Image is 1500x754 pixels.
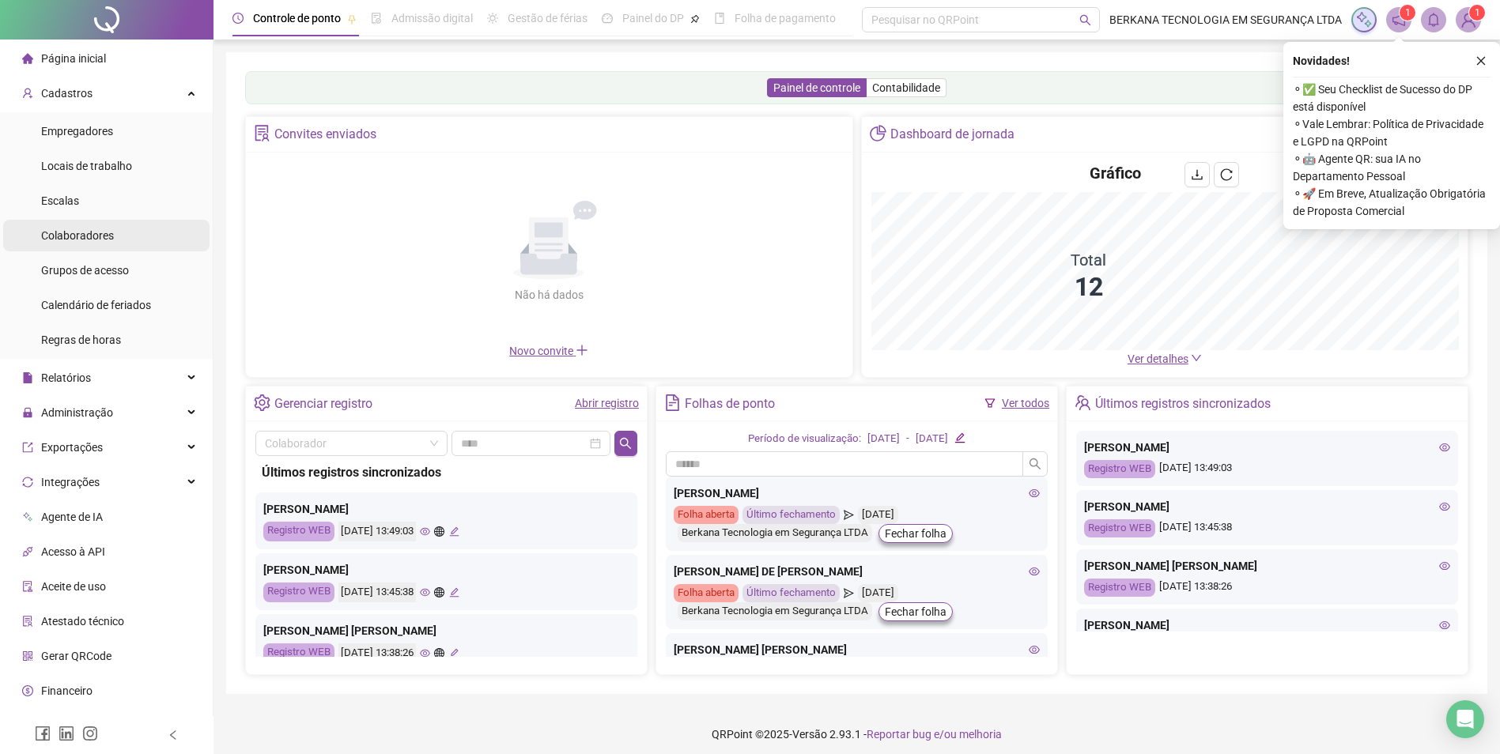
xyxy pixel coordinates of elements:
div: [DATE] 13:38:26 [1084,579,1450,597]
span: close [1475,55,1487,66]
span: down [1191,352,1202,364]
span: ⚬ 🤖 Agente QR: sua IA no Departamento Pessoal [1293,150,1491,185]
div: Berkana Tecnologia em Segurança LTDA [678,524,872,542]
div: [PERSON_NAME] [1084,439,1450,456]
div: [DATE] 13:38:26 [338,643,416,663]
div: Folhas de ponto [685,390,775,417]
h4: Gráfico [1090,162,1141,184]
div: [PERSON_NAME] [PERSON_NAME] [1084,557,1450,575]
span: export [22,442,33,453]
div: Último fechamento [742,506,840,524]
span: Empregadores [41,125,113,138]
span: eye [1439,560,1450,571]
span: dashboard [602,13,613,24]
span: pie-chart [870,125,886,141]
span: edit [449,648,459,658]
span: Administração [41,406,113,419]
div: Gerenciar registro [274,390,372,417]
span: eye [420,526,430,537]
span: home [22,53,33,64]
span: edit [954,432,965,443]
div: Não há dados [476,286,622,303]
span: linkedin [59,726,74,741]
span: send [844,584,854,602]
span: eye [1439,620,1450,631]
span: 1 [1475,7,1480,18]
span: sun [487,13,498,24]
a: Abrir registro [575,397,639,409]
span: Aceite de uso [41,580,106,593]
img: 66035 [1457,8,1480,32]
div: [PERSON_NAME] [1084,498,1450,515]
div: Período de visualização: [748,431,861,447]
div: [PERSON_NAME] DE [PERSON_NAME] [674,563,1040,580]
span: Colaboradores [41,229,114,242]
span: Exportações [41,441,103,454]
span: Cadastros [41,87,93,100]
span: Folha de pagamento [735,12,836,25]
span: Financeiro [41,684,93,697]
span: global [434,526,444,537]
div: Dashboard de jornada [890,121,1014,148]
div: - [906,431,909,447]
div: Registro WEB [263,582,334,602]
span: download [1191,168,1203,181]
span: eye [1029,566,1040,577]
span: Painel de controle [773,81,860,94]
div: [PERSON_NAME] [263,561,629,579]
span: Gestão de férias [508,12,588,25]
div: Últimos registros sincronizados [1095,390,1271,417]
span: ⚬ ✅ Seu Checklist de Sucesso do DP está disponível [1293,81,1491,115]
span: Calendário de feriados [41,299,151,311]
span: 1 [1405,7,1411,18]
button: Fechar folha [878,602,953,621]
span: Fechar folha [885,525,946,542]
img: sparkle-icon.fc2bf0ac1784a2077858766a79e2daf3.svg [1355,11,1373,28]
span: filter [984,398,996,409]
div: Registro WEB [1084,579,1155,597]
span: instagram [82,726,98,741]
span: qrcode [22,650,33,662]
span: bell [1426,13,1441,27]
span: eye [1029,488,1040,499]
div: Berkana Tecnologia em Segurança LTDA [678,602,872,620]
span: Gerar QRCode [41,650,111,662]
span: api [22,546,33,557]
div: [PERSON_NAME] [PERSON_NAME] [674,641,1040,658]
span: dollar [22,685,33,696]
sup: 1 [1400,5,1415,21]
span: audit [22,581,33,592]
span: Contabilidade [872,81,940,94]
span: Admissão digital [391,12,473,25]
div: Registro WEB [263,643,334,663]
div: Últimos registros sincronizados [262,462,631,482]
span: Locais de trabalho [41,160,132,172]
span: solution [254,125,270,141]
span: Novidades ! [1293,52,1350,70]
span: Acesso à API [41,545,105,558]
span: clock-circle [232,13,244,24]
span: left [168,729,179,741]
span: edit [449,587,459,598]
span: Escalas [41,194,79,207]
span: eye [1029,644,1040,655]
span: reload [1220,168,1233,181]
span: search [1029,458,1041,470]
span: global [434,648,444,658]
span: Novo convite [509,345,588,357]
span: Controle de ponto [253,12,341,25]
span: sync [22,477,33,488]
div: [DATE] [858,506,898,524]
span: setting [254,394,270,411]
div: [DATE] [858,584,898,602]
span: Regras de horas [41,334,121,346]
span: facebook [35,726,51,741]
div: [DATE] 13:45:38 [1084,519,1450,537]
a: Ver todos [1002,397,1049,409]
span: Página inicial [41,52,106,65]
span: global [434,587,444,598]
div: Folha aberta [674,506,739,524]
span: search [1079,14,1091,26]
button: Fechar folha [878,524,953,543]
div: Registro WEB [1084,519,1155,537]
